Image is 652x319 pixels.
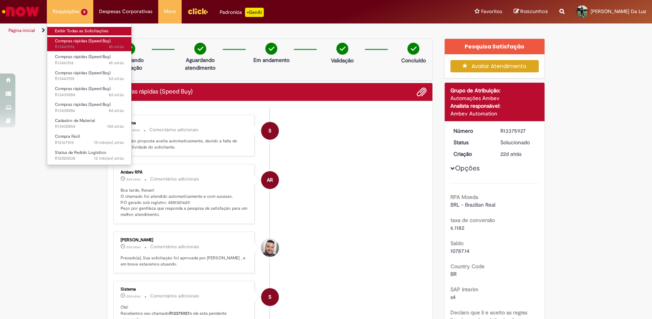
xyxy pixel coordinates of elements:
p: +GenAi [245,8,264,17]
h2: Compras rápidas (Speed Buy) Histórico de tíquete [113,89,193,95]
div: Ambev RPA [121,170,248,175]
b: RPA Moeda [450,194,478,200]
time: 08/08/2025 08:20:40 [126,294,141,299]
a: Aberto R12020038 : Status de Pedido Logístico [47,149,132,163]
span: 22d atrás [500,150,521,157]
span: Rascunhos [520,8,548,15]
dt: Número [448,127,495,135]
a: Aberto R13443155 : Compras rápidas (Speed Buy) [47,69,132,83]
span: 22d atrás [126,177,141,182]
div: Sistema [121,121,248,125]
span: 10 mês(es) atrás [94,140,124,145]
ul: Requisições [47,23,132,165]
img: check-circle-green.png [265,43,277,55]
a: Aberto R13461596 : Compras rápidas (Speed Buy) [47,37,132,51]
small: Comentários adicionais [150,176,199,182]
span: R13461516 [55,60,124,66]
span: R12167515 [55,140,124,146]
p: Validação [331,57,354,64]
span: 6.1182 [450,224,464,231]
span: R13430854 [55,124,124,130]
span: 10787.14 [450,247,470,254]
span: Compras rápidas (Speed Buy) [55,70,111,76]
div: Ambev RPA [261,171,279,189]
img: check-circle-green.png [194,43,206,55]
span: More [164,8,176,15]
span: BRL - Brazilian Real [450,201,495,208]
a: Rascunhos [514,8,548,15]
span: R13443155 [55,76,124,82]
time: 08/08/2025 08:20:28 [500,150,521,157]
p: Boa tarde, Renan! O chamado foi atendido automaticamente e com sucesso. P.O gerado sob registro: ... [121,187,248,218]
button: Adicionar anexos [417,87,427,97]
span: Compras rápidas (Speed Buy) [55,38,111,44]
p: Prezado(a), Sua solicitação foi aprovada por [PERSON_NAME] , e em breve estaremos atuando. [121,255,248,267]
div: Analista responsável: [450,102,539,110]
span: R13439884 [55,92,124,98]
span: S [268,288,271,306]
time: 18/08/2025 13:09:56 [126,128,140,132]
a: Página inicial [8,27,35,33]
a: Aberto R13438886 : Compras rápidas (Speed Buy) [47,100,132,115]
span: R13461596 [55,44,124,50]
a: Exibir Todas as Solicitações [47,27,132,35]
span: 12d atrás [126,128,140,132]
div: Ambev Automation [450,110,539,117]
div: R13375927 [500,127,536,135]
a: Aberto R13439884 : Compras rápidas (Speed Buy) [47,85,132,99]
div: System [261,288,279,306]
span: Compras rápidas (Speed Buy) [55,54,111,60]
span: 4h atrás [109,44,124,50]
img: check-circle-green.png [407,43,419,55]
b: Saldo [450,240,463,247]
time: 08/08/2025 14:09:55 [126,177,141,182]
span: Status de Pedido Logístico [55,150,106,155]
span: 5d atrás [109,76,124,82]
span: Cadastro de Material [55,118,95,124]
span: Compras rápidas (Speed Buy) [55,102,111,107]
div: Padroniza [220,8,264,17]
div: [PERSON_NAME] [121,238,248,242]
span: 4h atrás [109,60,124,66]
div: Sistema [121,287,248,292]
button: Avaliar Atendimento [450,60,539,72]
ul: Trilhas de página [6,23,429,38]
span: 8d atrás [109,108,124,114]
time: 08/08/2025 13:44:59 [126,245,141,249]
span: Requisições [53,8,79,15]
b: SAP Interim [450,286,478,293]
b: Country Code [450,263,485,270]
span: Favoritos [481,8,502,15]
div: Grupo de Atribuição: [450,87,539,94]
time: 22/08/2025 10:01:54 [109,108,124,114]
span: Compra Fácil [55,134,80,139]
span: 8 [81,9,88,15]
span: 22d atrás [126,294,141,299]
span: [PERSON_NAME] Da Luz [591,8,646,15]
dt: Criação [448,150,495,158]
a: Aberto R12167515 : Compra Fácil [47,132,132,147]
dt: Status [448,139,495,146]
p: Aguardando atendimento [182,56,219,72]
div: 08/08/2025 08:20:28 [500,150,536,158]
span: s4 [450,294,456,301]
span: Despesas Corporativas [99,8,152,15]
div: Solucionado [500,139,536,146]
span: BR [450,271,457,277]
img: ServiceNow [1,4,40,19]
small: Comentários adicionais [150,293,199,299]
span: AR [267,171,273,189]
time: 22/08/2025 13:25:46 [109,92,124,98]
time: 25/08/2025 09:49:06 [109,76,124,82]
small: Comentários adicionais [150,244,199,250]
img: click_logo_yellow_360x200.png [187,5,208,17]
small: Comentários adicionais [149,127,199,133]
div: Automações Ambev [450,94,539,102]
span: Compras rápidas (Speed Buy) [55,86,111,92]
time: 29/08/2025 10:44:06 [109,44,124,50]
b: R13375927 [169,311,190,316]
time: 20/08/2025 08:39:14 [107,124,124,129]
p: Em andamento [253,56,290,64]
b: taxa de conversão [450,217,495,224]
time: 29/08/2025 10:34:05 [109,60,124,66]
